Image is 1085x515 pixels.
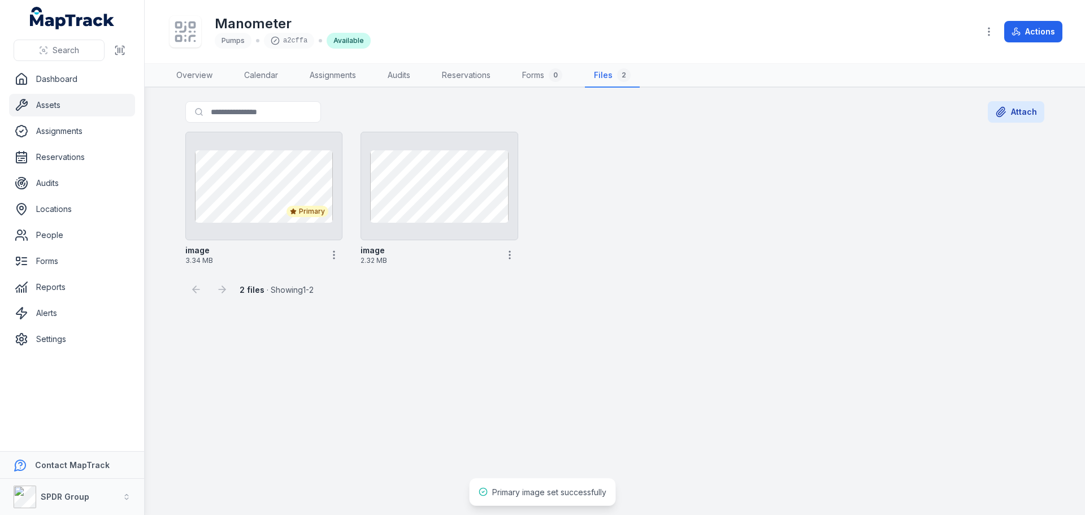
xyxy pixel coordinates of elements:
[240,285,314,295] span: · Showing 1 - 2
[513,64,571,88] a: Forms0
[585,64,640,88] a: Files2
[9,120,135,142] a: Assignments
[9,68,135,90] a: Dashboard
[988,101,1044,123] button: Attach
[9,172,135,194] a: Audits
[9,276,135,298] a: Reports
[30,7,115,29] a: MapTrack
[9,224,135,246] a: People
[1004,21,1062,42] button: Actions
[9,250,135,272] a: Forms
[287,206,328,217] div: Primary
[361,256,496,265] span: 2.32 MB
[215,15,371,33] h1: Manometer
[492,487,606,497] span: Primary image set successfully
[9,328,135,350] a: Settings
[41,492,89,501] strong: SPDR Group
[361,245,385,256] strong: image
[240,285,264,295] strong: 2 files
[185,245,210,256] strong: image
[35,460,110,470] strong: Contact MapTrack
[167,64,222,88] a: Overview
[222,36,245,45] span: Pumps
[301,64,365,88] a: Assignments
[433,64,500,88] a: Reservations
[549,68,562,82] div: 0
[327,33,371,49] div: Available
[617,68,631,82] div: 2
[185,256,321,265] span: 3.34 MB
[264,33,314,49] div: a2cffa
[379,64,419,88] a: Audits
[9,198,135,220] a: Locations
[53,45,79,56] span: Search
[9,146,135,168] a: Reservations
[9,94,135,116] a: Assets
[235,64,287,88] a: Calendar
[14,40,105,61] button: Search
[9,302,135,324] a: Alerts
